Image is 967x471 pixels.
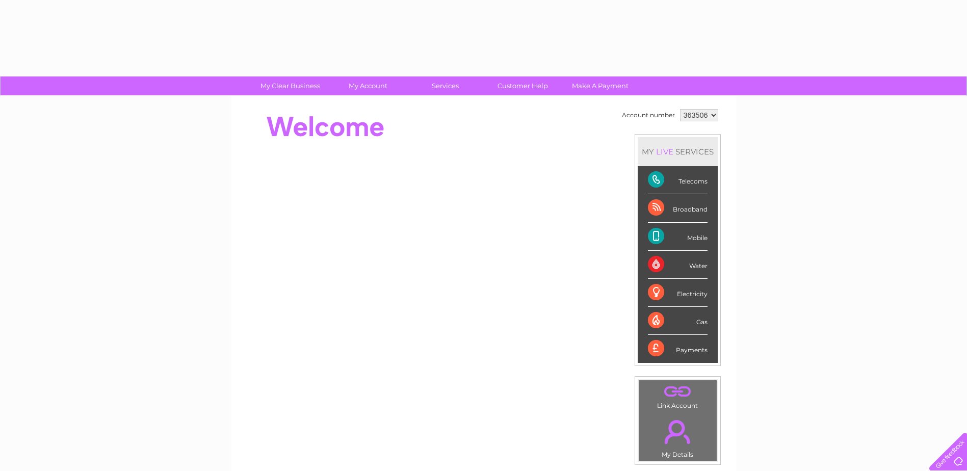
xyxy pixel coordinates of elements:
[481,76,565,95] a: Customer Help
[403,76,487,95] a: Services
[648,335,708,362] div: Payments
[641,383,714,401] a: .
[648,166,708,194] div: Telecoms
[648,223,708,251] div: Mobile
[648,194,708,222] div: Broadband
[619,107,677,124] td: Account number
[654,147,675,156] div: LIVE
[558,76,642,95] a: Make A Payment
[638,137,718,166] div: MY SERVICES
[648,307,708,335] div: Gas
[638,411,717,461] td: My Details
[248,76,332,95] a: My Clear Business
[641,414,714,450] a: .
[648,279,708,307] div: Electricity
[648,251,708,279] div: Water
[638,380,717,412] td: Link Account
[326,76,410,95] a: My Account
